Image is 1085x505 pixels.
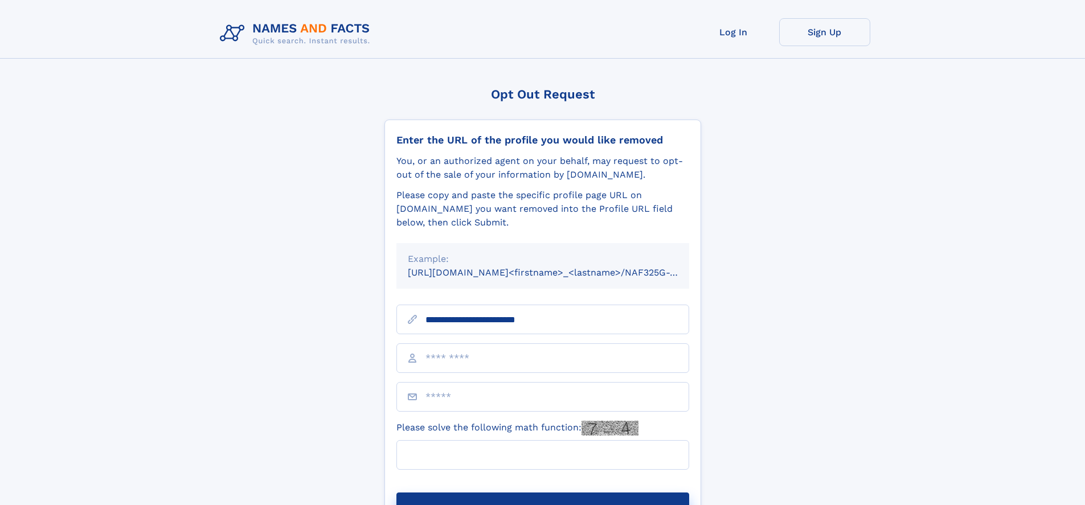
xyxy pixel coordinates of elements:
div: Enter the URL of the profile you would like removed [396,134,689,146]
div: Example: [408,252,678,266]
img: Logo Names and Facts [215,18,379,49]
div: Please copy and paste the specific profile page URL on [DOMAIN_NAME] you want removed into the Pr... [396,188,689,229]
small: [URL][DOMAIN_NAME]<firstname>_<lastname>/NAF325G-xxxxxxxx [408,267,711,278]
a: Sign Up [779,18,870,46]
label: Please solve the following math function: [396,421,638,436]
div: You, or an authorized agent on your behalf, may request to opt-out of the sale of your informatio... [396,154,689,182]
div: Opt Out Request [384,87,701,101]
a: Log In [688,18,779,46]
